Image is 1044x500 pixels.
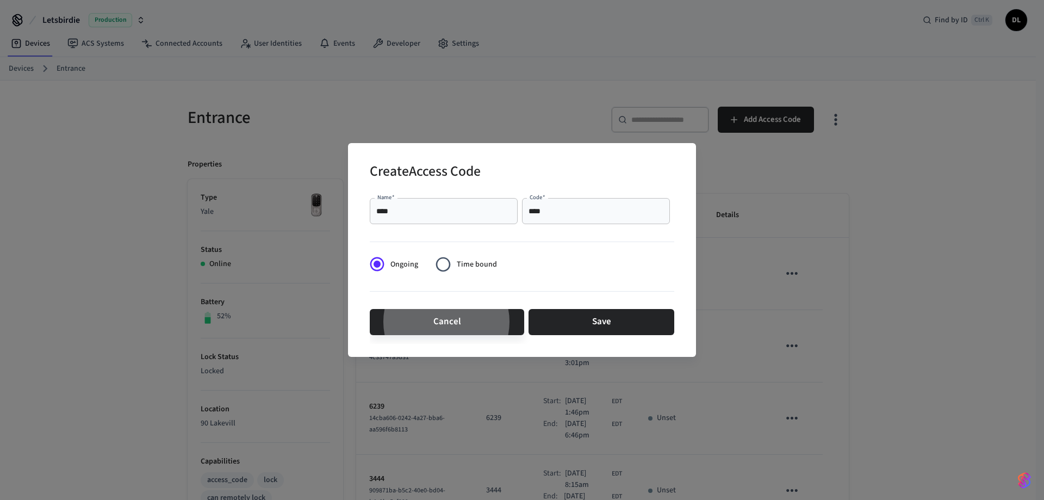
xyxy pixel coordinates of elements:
h2: Create Access Code [370,156,481,189]
span: Time bound [457,259,497,270]
span: Ongoing [390,259,418,270]
label: Name [377,193,395,201]
label: Code [530,193,545,201]
button: Save [529,309,674,335]
button: Cancel [370,309,524,335]
img: SeamLogoGradient.69752ec5.svg [1018,472,1031,489]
